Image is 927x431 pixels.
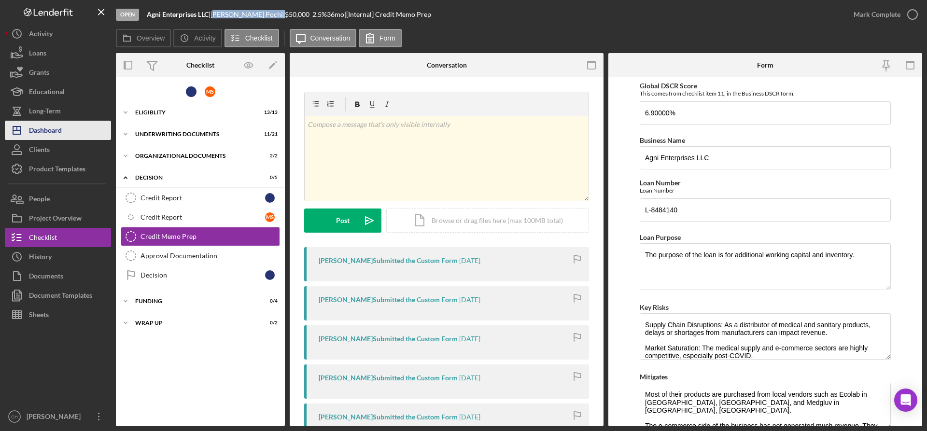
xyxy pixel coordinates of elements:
[29,247,52,269] div: History
[121,246,280,265] a: Approval Documentation
[260,298,278,304] div: 0 / 4
[5,140,111,159] button: Clients
[640,82,697,90] label: Global DSCR Score
[640,233,681,241] label: Loan Purpose
[5,189,111,209] button: People
[640,187,891,194] div: Loan Number
[5,121,111,140] button: Dashboard
[640,303,669,311] label: Key Risks
[29,305,49,327] div: Sheets
[319,374,458,382] div: [PERSON_NAME] Submitted the Custom Form
[29,266,63,288] div: Documents
[894,389,917,412] div: Open Intercom Messenger
[379,34,395,42] label: Form
[137,34,165,42] label: Overview
[640,373,668,381] label: Mitigates
[147,11,211,18] div: |
[173,29,222,47] button: Activity
[459,257,480,264] time: 2025-09-05 18:26
[5,63,111,82] button: Grants
[319,296,458,304] div: [PERSON_NAME] Submitted the Custom Form
[290,29,357,47] button: Conversation
[285,10,309,18] span: $50,000
[260,110,278,115] div: 13 / 13
[319,335,458,343] div: [PERSON_NAME] Submitted the Custom Form
[29,159,85,181] div: Product Templates
[24,407,87,429] div: [PERSON_NAME]
[260,320,278,326] div: 0 / 2
[205,86,215,97] div: M S
[211,11,285,18] div: [PERSON_NAME] Pochi |
[194,34,215,42] label: Activity
[29,209,82,230] div: Project Overview
[29,228,57,250] div: Checklist
[640,243,891,290] textarea: The purpose of the loan is for additional working capital and inventory.
[319,257,458,264] div: [PERSON_NAME] Submitted the Custom Form
[359,29,402,47] button: Form
[260,153,278,159] div: 2 / 2
[5,24,111,43] button: Activity
[5,247,111,266] button: History
[5,305,111,324] button: Sheets
[140,233,280,240] div: Credit Memo Prep
[29,189,50,211] div: People
[121,208,280,227] a: Credit ReportMS
[260,131,278,137] div: 11 / 21
[854,5,900,24] div: Mark Complete
[757,61,773,69] div: Form
[140,213,265,221] div: Credit Report
[260,175,278,181] div: 0 / 5
[459,374,480,382] time: 2025-09-05 18:03
[640,383,891,429] textarea: Most of their products are purchased from local vendors such as Ecolab in [GEOGRAPHIC_DATA], [GEO...
[245,34,273,42] label: Checklist
[116,9,139,21] div: Open
[5,228,111,247] a: Checklist
[135,298,253,304] div: Funding
[225,29,279,47] button: Checklist
[29,286,92,307] div: Document Templates
[29,43,46,65] div: Loans
[140,252,280,260] div: Approval Documentation
[29,24,53,46] div: Activity
[427,61,467,69] div: Conversation
[5,43,111,63] button: Loans
[11,414,18,419] text: CH
[140,194,265,202] div: Credit Report
[312,11,327,18] div: 2.5 %
[135,320,253,326] div: Wrap up
[186,61,214,69] div: Checklist
[640,136,685,144] label: Business Name
[135,153,253,159] div: Organizational Documents
[336,209,350,233] div: Post
[310,34,351,42] label: Conversation
[121,265,280,285] a: Decision
[5,209,111,228] button: Project Overview
[5,286,111,305] button: Document Templates
[5,82,111,101] button: Educational
[5,266,111,286] button: Documents
[147,10,209,18] b: Agni Enterprises LLC
[135,175,253,181] div: Decision
[135,110,253,115] div: Eligiblity
[5,159,111,179] button: Product Templates
[29,121,62,142] div: Dashboard
[121,227,280,246] a: Credit Memo Prep
[327,11,344,18] div: 36 mo
[121,188,280,208] a: Credit Report
[140,271,265,279] div: Decision
[344,11,431,18] div: | [Internal] Credit Memo Prep
[459,335,480,343] time: 2025-09-05 18:24
[640,313,891,360] textarea: Supply Chain Disruptions: As a distributor of medical and sanitary products, delays or shortages ...
[5,101,111,121] button: Long-Term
